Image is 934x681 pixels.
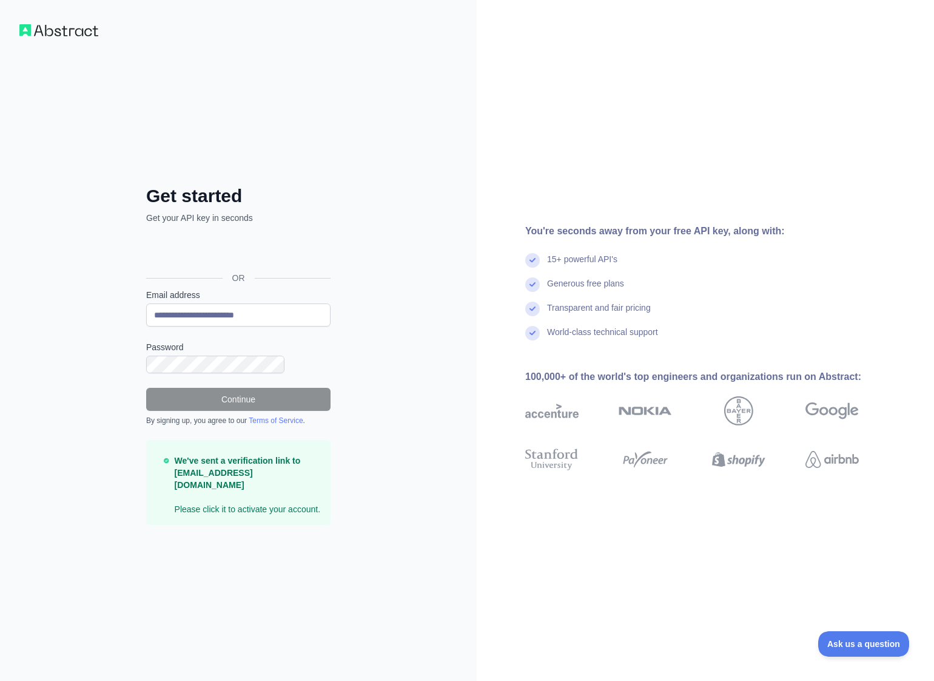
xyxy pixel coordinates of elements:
[525,302,540,316] img: check mark
[223,272,255,284] span: OR
[146,185,331,207] h2: Get started
[525,277,540,292] img: check mark
[146,388,331,411] button: Continue
[805,446,859,473] img: airbnb
[175,455,321,515] p: Please click it to activate your account.
[525,370,898,384] div: 100,000+ of the world's top engineers and organizations run on Abstract:
[805,396,859,425] img: google
[175,456,301,490] strong: We've sent a verification link to [EMAIL_ADDRESS][DOMAIN_NAME]
[525,446,579,473] img: stanford university
[249,416,303,425] a: Terms of Service
[547,302,651,326] div: Transparent and fair pricing
[724,396,753,425] img: bayer
[525,396,579,425] img: accenture
[525,224,898,239] div: You're seconds away from your free API key, along with:
[547,277,624,302] div: Generous free plans
[619,396,672,425] img: nokia
[619,446,672,473] img: payoneer
[547,253,617,277] div: 15+ powerful API's
[525,326,540,340] img: check mark
[547,326,658,350] div: World-class technical support
[146,416,331,425] div: By signing up, you agree to our .
[146,289,331,301] label: Email address
[712,446,765,473] img: shopify
[818,631,910,657] iframe: Toggle Customer Support
[525,253,540,268] img: check mark
[146,341,331,353] label: Password
[146,212,331,224] p: Get your API key in seconds
[19,24,98,36] img: Workflow
[140,237,334,264] iframe: Кнопка "Войти с аккаунтом Google"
